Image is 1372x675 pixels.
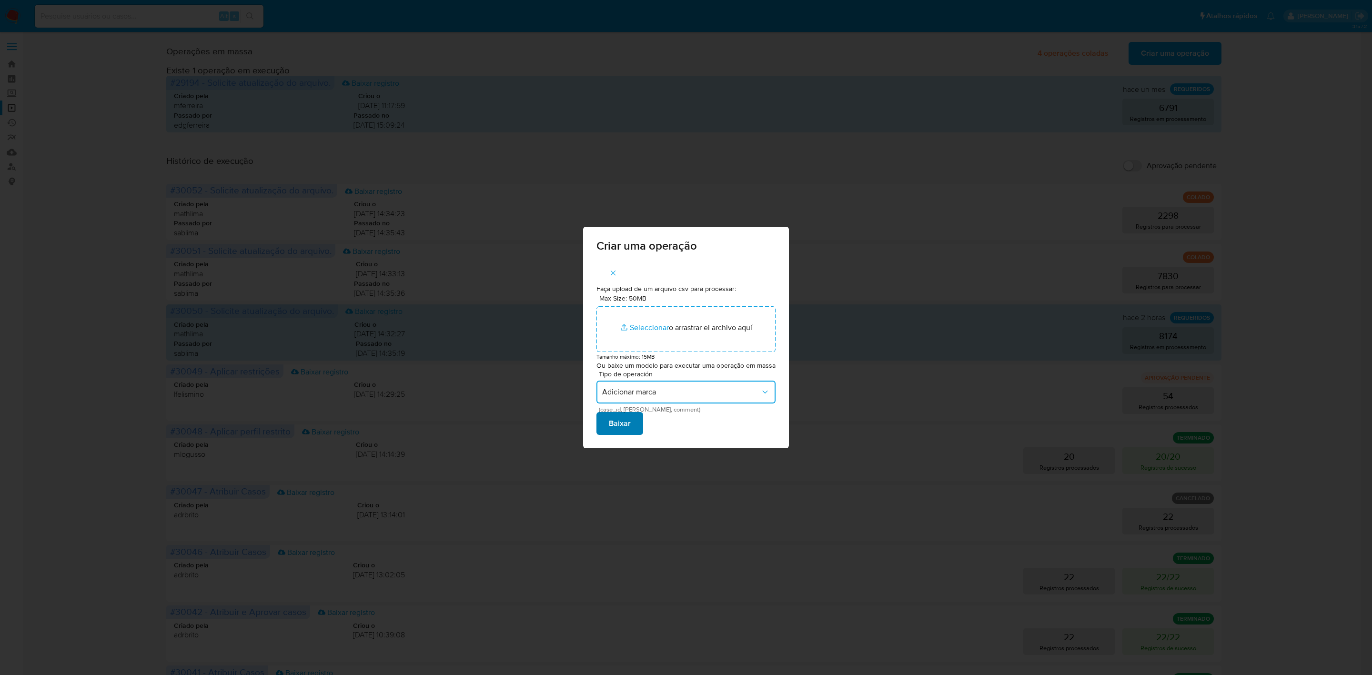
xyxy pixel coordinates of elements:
[596,284,776,294] p: Faça upload de um arquivo csv para processar:
[602,387,760,397] span: Adicionar marca
[609,413,631,434] span: Baixar
[596,381,776,403] button: Adicionar marca
[596,412,643,435] button: Baixar
[596,361,776,371] p: Ou baixe um modelo para executar uma operação em massa
[596,353,655,361] small: Tamanho máximo: 15MB
[596,240,776,252] span: Criar uma operação
[599,371,778,377] span: Tipo de operación
[599,407,778,412] span: (case_id, [PERSON_NAME], comment)
[599,294,646,302] label: Max Size: 50MB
